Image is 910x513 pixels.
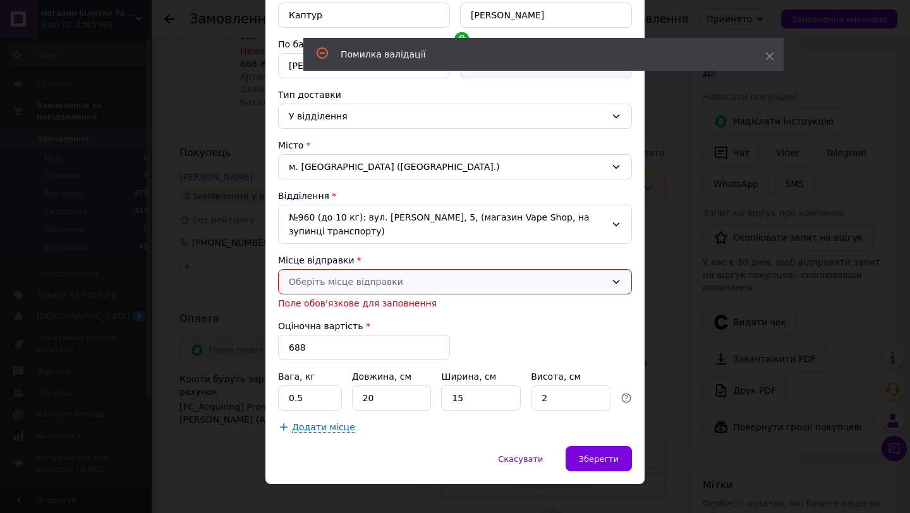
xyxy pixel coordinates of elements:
[278,297,632,310] span: Поле обов'язкове для заповнення
[278,190,632,202] div: Відділення
[341,48,734,61] div: Помилка валідації
[498,454,543,464] span: Скасувати
[289,109,606,123] div: У відділення
[278,139,632,152] div: Місто
[278,205,632,244] div: №960 (до 10 кг): вул. [PERSON_NAME], 5, (магазин Vape Shop, на зупинці транспорту)
[352,371,415,382] label: Довжина, см
[278,254,632,267] div: Місце відправки
[278,88,632,101] div: Тип доставки
[579,454,619,464] span: Зберегти
[289,275,606,289] div: Оберіть місце відправки
[278,371,318,382] label: Вага, кг
[278,39,391,49] label: По батькові отримувача
[531,371,583,382] label: Висота, см
[278,154,632,179] div: м. [GEOGRAPHIC_DATA] ([GEOGRAPHIC_DATA].)
[278,321,363,331] label: Оціночна вартість
[292,422,355,433] span: Додати місце
[441,371,499,382] label: Ширина, см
